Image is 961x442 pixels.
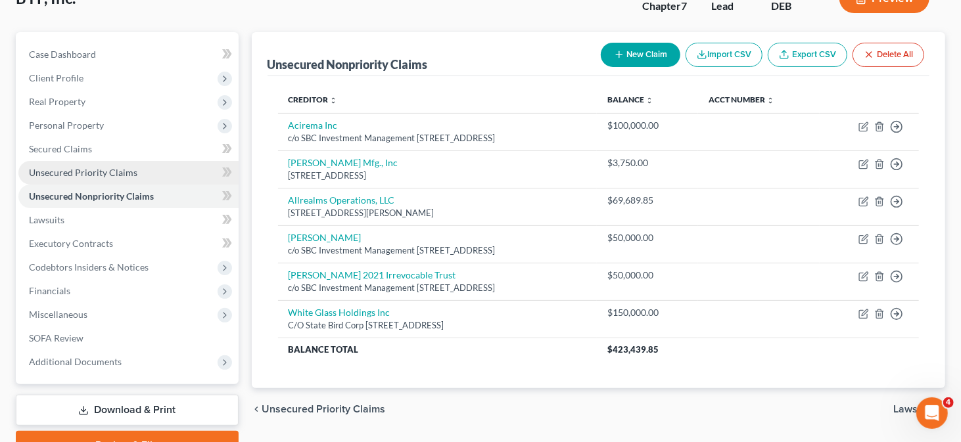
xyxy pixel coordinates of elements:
div: [STREET_ADDRESS] [289,169,587,182]
span: 4 [943,397,954,408]
span: Financials [29,285,70,296]
div: $50,000.00 [607,269,688,282]
a: Case Dashboard [18,43,239,66]
span: Additional Documents [29,356,122,367]
span: Lawsuits [893,404,935,414]
div: $100,000.00 [607,119,688,132]
div: $69,689.85 [607,194,688,207]
button: chevron_left Unsecured Priority Claims [252,404,386,414]
span: Real Property [29,96,85,107]
span: Case Dashboard [29,49,96,60]
span: SOFA Review [29,332,83,343]
span: Unsecured Nonpriority Claims [29,190,154,202]
i: unfold_more [330,97,338,104]
div: $50,000.00 [607,231,688,244]
iframe: Intercom live chat [916,397,948,429]
span: Unsecured Priority Claims [29,167,137,178]
span: Miscellaneous [29,309,87,320]
div: c/o SBC Investment Management [STREET_ADDRESS] [289,244,587,257]
a: Acct Number unfold_more [709,95,774,104]
span: Secured Claims [29,143,92,154]
a: Download & Print [16,395,239,426]
span: Codebtors Insiders & Notices [29,261,149,273]
a: Allrealms Operations, LLC [289,194,395,206]
i: chevron_left [252,404,262,414]
a: [PERSON_NAME] Mfg., Inc [289,157,398,168]
a: Unsecured Nonpriority Claims [18,185,239,208]
span: Lawsuits [29,214,64,225]
i: unfold_more [766,97,774,104]
div: C/O State Bird Corp [STREET_ADDRESS] [289,319,587,332]
div: $3,750.00 [607,156,688,169]
div: Unsecured Nonpriority Claims [268,56,428,72]
span: Unsecured Priority Claims [262,404,386,414]
a: Secured Claims [18,137,239,161]
a: Lawsuits [18,208,239,232]
a: Acirema Inc [289,120,338,131]
a: White Glass Holdings Inc [289,307,390,318]
th: Balance Total [278,338,598,361]
a: Export CSV [768,43,847,67]
div: [STREET_ADDRESS][PERSON_NAME] [289,207,587,219]
a: SOFA Review [18,326,239,350]
span: $423,439.85 [607,344,659,355]
button: Lawsuits chevron_right [893,404,945,414]
button: Import CSV [686,43,762,67]
a: Executory Contracts [18,232,239,255]
a: [PERSON_NAME] 2021 Irrevocable Trust [289,269,456,280]
div: c/o SBC Investment Management [STREET_ADDRESS] [289,282,587,294]
a: Balance unfold_more [607,95,653,104]
div: $150,000.00 [607,306,688,319]
span: Executory Contracts [29,238,113,249]
button: Delete All [853,43,924,67]
i: unfold_more [645,97,653,104]
a: Unsecured Priority Claims [18,161,239,185]
a: [PERSON_NAME] [289,232,362,243]
button: New Claim [601,43,680,67]
a: Creditor unfold_more [289,95,338,104]
span: Client Profile [29,72,83,83]
div: c/o SBC Investment Management [STREET_ADDRESS] [289,132,587,144]
span: Personal Property [29,120,104,131]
